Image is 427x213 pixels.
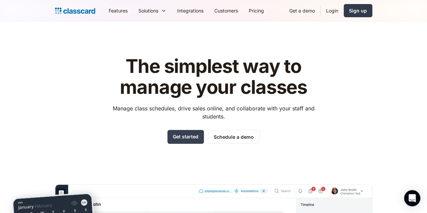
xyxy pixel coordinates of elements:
div: Solutions [138,7,158,14]
a: Integrations [172,3,209,18]
div: Sign up [349,7,367,14]
div: Solutions [133,3,172,18]
a: Features [103,3,133,18]
a: Login [321,3,344,18]
a: home [55,6,95,16]
p: Manage class schedules, drive sales online, and collaborate with your staff and students. [106,104,321,121]
a: Pricing [243,3,269,18]
a: Sign up [344,4,372,17]
a: Customers [209,3,243,18]
a: Get started [167,130,204,144]
div: Open Intercom Messenger [404,190,420,206]
h1: The simplest way to manage your classes [106,56,321,98]
a: Schedule a demo [208,130,260,144]
a: Get a demo [284,3,320,18]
